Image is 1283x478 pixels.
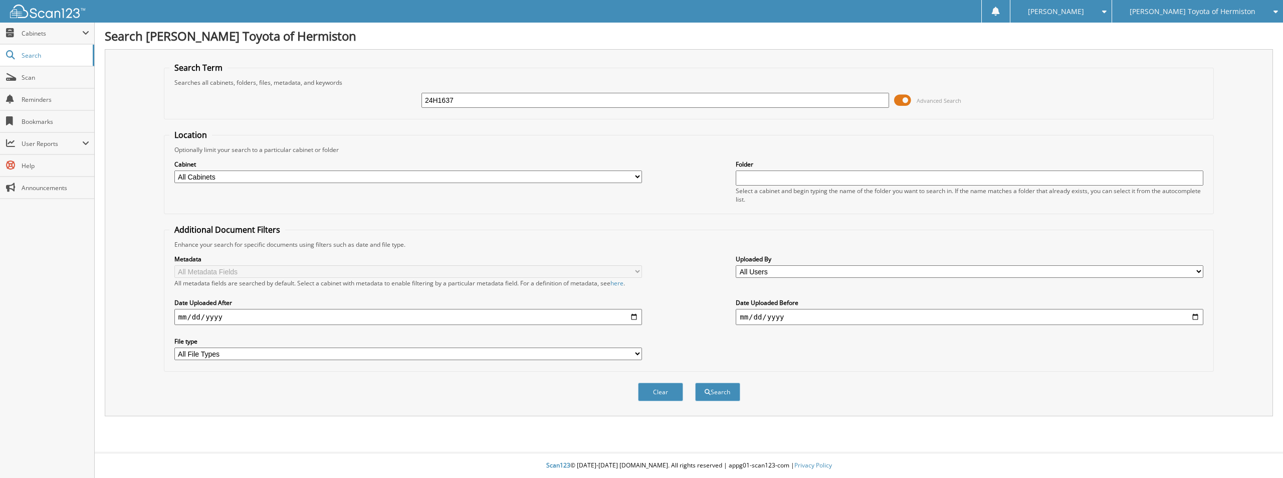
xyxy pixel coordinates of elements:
[174,255,642,263] label: Metadata
[22,51,88,60] span: Search
[169,224,285,235] legend: Additional Document Filters
[174,337,642,346] label: File type
[736,187,1203,204] div: Select a cabinet and begin typing the name of the folder you want to search in. If the name match...
[169,145,1209,154] div: Optionally limit your search to a particular cabinet or folder
[736,160,1203,169] label: Folder
[169,78,1209,87] div: Searches all cabinets, folders, files, metadata, and keywords
[174,298,642,307] label: Date Uploaded After
[22,162,89,170] span: Help
[169,129,212,140] legend: Location
[736,255,1203,263] label: Uploaded By
[174,309,642,325] input: start
[169,240,1209,249] div: Enhance your search for specific documents using filters such as date and file type.
[105,28,1273,44] h1: Search [PERSON_NAME] Toyota of Hermiston
[22,139,82,148] span: User Reports
[695,383,740,401] button: Search
[22,95,89,104] span: Reminders
[95,453,1283,478] div: © [DATE]-[DATE] [DOMAIN_NAME]. All rights reserved | appg01-scan123-com |
[794,461,832,469] a: Privacy Policy
[169,62,228,73] legend: Search Term
[10,5,85,18] img: scan123-logo-white.svg
[610,279,623,287] a: here
[546,461,570,469] span: Scan123
[22,29,82,38] span: Cabinets
[736,298,1203,307] label: Date Uploaded Before
[22,117,89,126] span: Bookmarks
[22,73,89,82] span: Scan
[917,97,961,104] span: Advanced Search
[736,309,1203,325] input: end
[174,279,642,287] div: All metadata fields are searched by default. Select a cabinet with metadata to enable filtering b...
[1130,9,1255,15] span: [PERSON_NAME] Toyota of Hermiston
[1233,430,1283,478] iframe: Chat Widget
[638,383,683,401] button: Clear
[1028,9,1084,15] span: [PERSON_NAME]
[22,184,89,192] span: Announcements
[174,160,642,169] label: Cabinet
